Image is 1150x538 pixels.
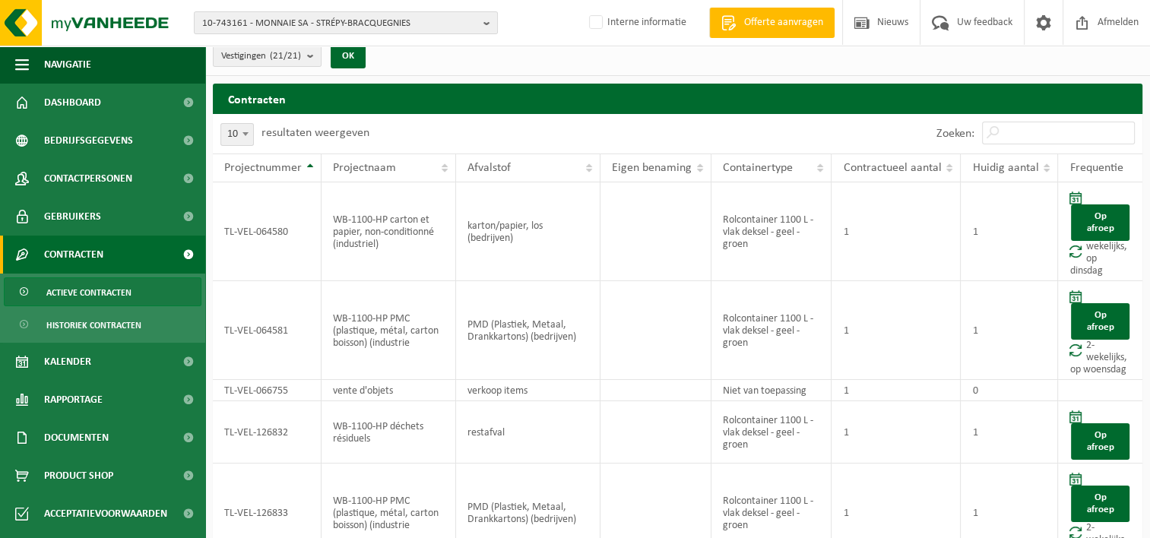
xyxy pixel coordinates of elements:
td: Rolcontainer 1100 L - vlak deksel - geel - groen [711,401,832,464]
td: wekelijks, op dinsdag [1058,182,1142,281]
span: Historiek contracten [46,311,141,340]
a: Historiek contracten [4,310,201,339]
span: Projectnummer [224,162,302,174]
span: Kalender [44,343,91,381]
span: Contactpersonen [44,160,132,198]
td: TL-VEL-064581 [213,281,322,380]
span: Containertype [723,162,793,174]
span: Afvalstof [467,162,511,174]
span: Eigen benaming [612,162,692,174]
count: (21/21) [270,51,301,61]
a: Offerte aanvragen [709,8,835,38]
span: Projectnaam [333,162,396,174]
a: Op afroep [1071,423,1129,460]
td: 1 [832,380,961,401]
label: resultaten weergeven [261,127,369,139]
td: TL-VEL-064580 [213,182,322,281]
td: vente d'objets [322,380,456,401]
span: 10-743161 - MONNAIE SA - STRÉPY-BRACQUEGNIES [202,12,477,35]
span: Contractueel aantal [843,162,941,174]
td: restafval [456,401,601,464]
a: Actieve contracten [4,277,201,306]
td: 1 [961,401,1058,464]
td: Rolcontainer 1100 L - vlak deksel - geel - groen [711,182,832,281]
h2: Contracten [213,84,1142,113]
td: karton/papier, los (bedrijven) [456,182,601,281]
span: 10 [220,123,254,146]
td: TL-VEL-126832 [213,401,322,464]
span: Acceptatievoorwaarden [44,495,167,533]
td: TL-VEL-066755 [213,380,322,401]
td: WB-1100-HP déchets résiduels [322,401,456,464]
span: Frequentie [1069,162,1123,174]
td: 1 [832,182,961,281]
span: Contracten [44,236,103,274]
td: 1 [961,182,1058,281]
td: 1 [961,281,1058,380]
td: Rolcontainer 1100 L - vlak deksel - geel - groen [711,281,832,380]
td: Niet van toepassing [711,380,832,401]
a: Op afroep [1071,204,1129,241]
span: Gebruikers [44,198,101,236]
span: Rapportage [44,381,103,419]
button: OK [331,44,366,68]
span: Product Shop [44,457,113,495]
td: verkoop items [456,380,601,401]
label: Interne informatie [586,11,686,34]
span: Huidig aantal [972,162,1038,174]
span: 10 [221,124,253,145]
span: Dashboard [44,84,101,122]
a: Op afroep [1071,303,1129,340]
td: WB-1100-HP PMC (plastique, métal, carton boisson) (industrie [322,281,456,380]
span: Actieve contracten [46,278,131,307]
td: WB-1100-HP carton et papier, non-conditionné (industriel) [322,182,456,281]
td: 0 [961,380,1058,401]
a: Op afroep [1071,486,1129,522]
td: 2-wekelijks, op woensdag [1058,281,1142,380]
span: Offerte aanvragen [740,15,827,30]
span: Navigatie [44,46,91,84]
button: 10-743161 - MONNAIE SA - STRÉPY-BRACQUEGNIES [194,11,498,34]
td: 1 [832,401,961,464]
label: Zoeken: [936,128,974,140]
td: 1 [832,281,961,380]
td: PMD (Plastiek, Metaal, Drankkartons) (bedrijven) [456,281,601,380]
span: Vestigingen [221,45,301,68]
span: Bedrijfsgegevens [44,122,133,160]
span: Documenten [44,419,109,457]
button: Vestigingen(21/21) [213,44,322,67]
